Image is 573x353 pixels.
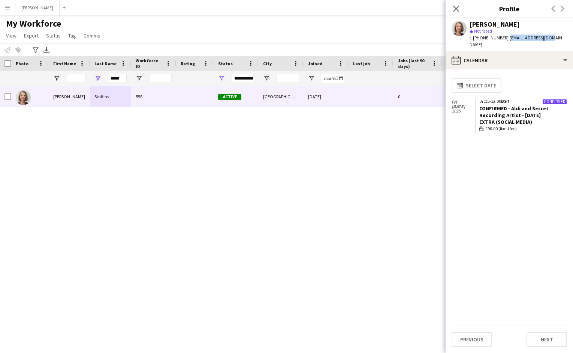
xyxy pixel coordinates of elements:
button: Open Filter Menu [136,75,142,82]
span: Comms [84,32,100,39]
a: Status [43,31,64,41]
input: Last Name Filter Input [108,74,127,83]
button: Next [527,332,567,347]
div: 07:15-12:00 [479,99,567,104]
span: Status [218,61,233,66]
div: 0 [393,86,442,107]
span: t. [PHONE_NUMBER] [470,35,509,41]
div: Extra (Social Media) [479,119,567,125]
div: 558 [131,86,176,107]
button: Open Filter Menu [218,75,225,82]
button: [PERSON_NAME] [15,0,60,15]
div: [DATE] [304,86,349,107]
span: Rating [181,61,195,66]
img: Liz Stuffins [16,90,31,105]
span: First Name [53,61,76,66]
app-action-btn: Export XLSX [42,45,51,54]
button: Select date [452,78,501,93]
span: Export [24,32,39,39]
div: Confirmed [542,99,567,105]
span: BST [501,98,510,104]
button: Open Filter Menu [53,75,60,82]
input: Joined Filter Input [322,74,344,83]
div: Stuffins [90,86,131,107]
div: [PERSON_NAME] [470,21,520,28]
input: First Name Filter Input [67,74,85,83]
h3: Profile [446,4,573,14]
span: Fri [452,100,475,104]
span: Jobs (last 90 days) [398,58,429,69]
a: Comms [81,31,103,41]
a: Export [21,31,42,41]
span: 2025 [452,109,475,113]
input: Workforce ID Filter Input [149,74,172,83]
span: Workforce ID [136,58,163,69]
span: Active [218,94,241,100]
span: Status [46,32,61,39]
span: | [EMAIL_ADDRESS][DOMAIN_NAME] [470,35,564,47]
app-action-btn: Advanced filters [31,45,40,54]
span: View [6,32,16,39]
span: My Workforce [6,18,61,29]
a: View [3,31,19,41]
div: [GEOGRAPHIC_DATA] [259,86,304,107]
button: Previous [452,332,492,347]
a: CONFIRMED - Aldi and Secret Recording Artist - [DATE] [479,105,549,119]
span: Last Name [94,61,117,66]
span: Last job [353,61,370,66]
span: Joined [308,61,323,66]
input: City Filter Input [277,74,299,83]
span: Not rated [474,28,492,34]
button: Open Filter Menu [308,75,315,82]
span: City [263,61,272,66]
span: [DATE] [452,104,475,109]
div: [PERSON_NAME] [49,86,90,107]
button: Open Filter Menu [263,75,270,82]
span: Photo [16,61,28,66]
span: Tag [68,32,76,39]
span: £90.00 (fixed fee) [485,125,517,132]
a: Tag [65,31,79,41]
div: Calendar [446,51,573,69]
button: Open Filter Menu [94,75,101,82]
